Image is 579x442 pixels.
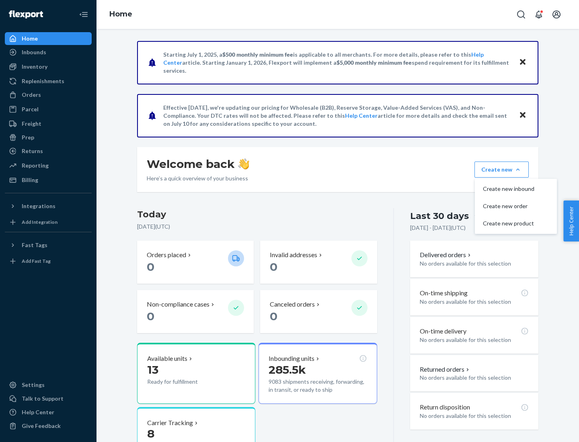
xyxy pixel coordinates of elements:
[270,300,315,309] p: Canceled orders
[22,422,61,430] div: Give Feedback
[5,117,92,130] a: Freight
[147,309,154,323] span: 0
[5,32,92,45] a: Home
[163,51,511,75] p: Starting July 1, 2025, a is applicable to all merchants. For more details, please refer to this a...
[5,392,92,405] a: Talk to Support
[163,104,511,128] p: Effective [DATE], we're updating our pricing for Wholesale (B2B), Reserve Storage, Value-Added Se...
[563,201,579,241] button: Help Center
[5,159,92,172] a: Reporting
[9,10,43,18] img: Flexport logo
[22,381,45,389] div: Settings
[420,374,529,382] p: No orders available for this selection
[147,250,186,260] p: Orders placed
[5,88,92,101] a: Orders
[269,378,367,394] p: 9083 shipments receiving, forwarding, in transit, or ready to ship
[147,418,193,428] p: Carrier Tracking
[22,48,46,56] div: Inbounds
[22,258,51,264] div: Add Fast Tag
[476,215,555,232] button: Create new product
[5,131,92,144] a: Prep
[5,255,92,268] a: Add Fast Tag
[137,241,254,284] button: Orders placed 0
[548,6,565,23] button: Open account menu
[420,260,529,268] p: No orders available for this selection
[147,427,154,440] span: 8
[137,208,377,221] h3: Today
[147,363,158,377] span: 13
[5,103,92,116] a: Parcel
[137,343,255,404] button: Available units13Ready for fulfillment
[517,110,528,121] button: Close
[420,403,470,412] p: Return disposition
[5,75,92,88] a: Replenishments
[147,174,249,182] p: Here’s a quick overview of your business
[420,250,472,260] button: Delivered orders
[260,241,377,284] button: Invalid addresses 0
[22,63,47,71] div: Inventory
[420,298,529,306] p: No orders available for this selection
[137,290,254,333] button: Non-compliance cases 0
[270,260,277,274] span: 0
[22,162,49,170] div: Reporting
[222,51,293,58] span: $500 monthly minimum fee
[269,354,314,363] p: Inbounding units
[5,216,92,229] a: Add Integration
[270,250,317,260] p: Invalid addresses
[259,343,377,404] button: Inbounding units285.5k9083 shipments receiving, forwarding, in transit, or ready to ship
[238,158,249,170] img: hand-wave emoji
[22,395,64,403] div: Talk to Support
[22,219,57,225] div: Add Integration
[5,174,92,186] a: Billing
[147,378,222,386] p: Ready for fulfillment
[147,260,154,274] span: 0
[476,180,555,198] button: Create new inbound
[103,3,139,26] ol: breadcrumbs
[270,309,277,323] span: 0
[5,60,92,73] a: Inventory
[410,224,466,232] p: [DATE] - [DATE] ( UTC )
[22,202,55,210] div: Integrations
[109,10,132,18] a: Home
[345,112,378,119] a: Help Center
[137,223,377,231] p: [DATE] ( UTC )
[474,162,529,178] button: Create newCreate new inboundCreate new orderCreate new product
[513,6,529,23] button: Open Search Box
[5,379,92,391] a: Settings
[147,300,209,309] p: Non-compliance cases
[531,6,547,23] button: Open notifications
[22,105,39,113] div: Parcel
[420,412,529,420] p: No orders available for this selection
[420,365,471,374] button: Returned orders
[22,77,64,85] div: Replenishments
[260,290,377,333] button: Canceled orders 0
[476,198,555,215] button: Create new order
[5,406,92,419] a: Help Center
[337,59,412,66] span: $5,000 monthly minimum fee
[147,157,249,171] h1: Welcome back
[22,147,43,155] div: Returns
[147,354,187,363] p: Available units
[22,120,41,128] div: Freight
[76,6,92,23] button: Close Navigation
[22,408,54,416] div: Help Center
[483,186,534,192] span: Create new inbound
[420,336,529,344] p: No orders available for this selection
[420,327,466,336] p: On-time delivery
[269,363,306,377] span: 285.5k
[5,200,92,213] button: Integrations
[410,210,469,222] div: Last 30 days
[22,133,34,141] div: Prep
[22,91,41,99] div: Orders
[5,145,92,158] a: Returns
[420,289,468,298] p: On-time shipping
[483,221,534,226] span: Create new product
[5,239,92,252] button: Fast Tags
[517,57,528,68] button: Close
[5,46,92,59] a: Inbounds
[22,35,38,43] div: Home
[5,419,92,432] button: Give Feedback
[483,203,534,209] span: Create new order
[22,241,47,249] div: Fast Tags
